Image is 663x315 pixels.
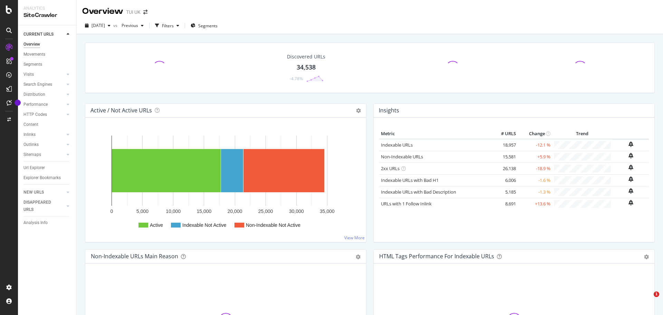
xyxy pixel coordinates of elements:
div: Discovered URLs [287,53,325,60]
td: 8,691 [490,198,518,210]
div: Url Explorer [23,164,45,172]
a: NEW URLS [23,189,65,196]
text: 5,000 [136,209,148,214]
a: CURRENT URLS [23,31,65,38]
div: SiteCrawler [23,11,71,19]
button: Previous [119,20,146,31]
a: Content [23,121,71,128]
div: -4.78% [290,76,303,82]
a: Inlinks [23,131,65,138]
div: CURRENT URLS [23,31,54,38]
div: Search Engines [23,81,52,88]
td: +5.9 % [518,151,552,163]
div: Movements [23,51,45,58]
a: Indexable URLs [381,142,413,148]
div: 34,538 [297,63,316,72]
div: Filters [162,23,174,29]
a: View More [344,235,365,241]
text: 10,000 [166,209,181,214]
text: 20,000 [228,209,242,214]
button: Filters [152,20,182,31]
div: Overview [82,6,123,17]
div: bell-plus [628,153,633,158]
span: vs [113,22,119,28]
th: Change [518,129,552,139]
a: Indexable URLs with Bad H1 [381,177,439,183]
div: Non-Indexable URLs Main Reason [91,253,178,260]
div: TUI UK [126,9,141,16]
text: 0 [110,209,113,214]
a: Analysis Info [23,219,71,226]
th: Trend [552,129,613,139]
button: [DATE] [82,20,113,31]
div: Tooltip anchor [15,100,21,106]
div: Inlinks [23,131,36,138]
h4: Insights [379,106,399,115]
text: 30,000 [289,209,304,214]
td: -18.9 % [518,163,552,174]
div: Performance [23,101,48,108]
text: 35,000 [320,209,335,214]
div: Analytics [23,6,71,11]
button: Segments [188,20,220,31]
td: 26,138 [490,163,518,174]
div: bell-plus [628,165,633,170]
td: 18,957 [490,139,518,151]
a: DISAPPEARED URLS [23,199,65,213]
a: Overview [23,41,71,48]
iframe: Intercom live chat [640,291,656,308]
div: NEW URLS [23,189,44,196]
span: 2025 Aug. 10th [92,22,105,28]
a: Sitemaps [23,151,65,158]
td: -1.3 % [518,186,552,198]
div: Analysis Info [23,219,48,226]
div: Explorer Bookmarks [23,174,61,182]
td: 15,581 [490,151,518,163]
div: A chart. [91,129,361,237]
div: bell-plus [628,200,633,205]
div: gear [644,254,649,259]
div: bell-plus [628,176,633,182]
h4: Active / Not Active URLs [90,106,152,115]
span: Segments [198,23,218,29]
a: Non-Indexable URLs [381,154,423,160]
th: # URLS [490,129,518,139]
a: Distribution [23,91,65,98]
div: HTTP Codes [23,111,47,118]
td: +13.6 % [518,198,552,210]
a: Movements [23,51,71,58]
td: -1.6 % [518,174,552,186]
th: Metric [379,129,490,139]
text: 15,000 [197,209,212,214]
a: Visits [23,71,65,78]
span: Previous [119,22,138,28]
a: URLs with 1 Follow Inlink [381,201,432,207]
div: Overview [23,41,40,48]
td: 5,185 [490,186,518,198]
div: DISAPPEARED URLS [23,199,58,213]
text: 25,000 [258,209,273,214]
td: -12.1 % [518,139,552,151]
text: Active [150,222,163,228]
a: Indexable URLs with Bad Description [381,189,456,195]
a: Segments [23,61,71,68]
td: 6,006 [490,174,518,186]
a: 2xx URLs [381,165,400,172]
text: Indexable Not Active [182,222,227,228]
div: Content [23,121,38,128]
i: Options [356,108,361,113]
div: Segments [23,61,42,68]
div: arrow-right-arrow-left [143,10,147,15]
span: 1 [654,291,659,297]
div: bell-plus [628,141,633,147]
div: gear [356,254,361,259]
div: Outlinks [23,141,39,148]
a: Explorer Bookmarks [23,174,71,182]
a: Performance [23,101,65,108]
a: Outlinks [23,141,65,148]
text: Non-Indexable Not Active [246,222,300,228]
div: HTML Tags Performance for Indexable URLs [379,253,494,260]
div: bell-plus [628,188,633,194]
div: Distribution [23,91,45,98]
a: HTTP Codes [23,111,65,118]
